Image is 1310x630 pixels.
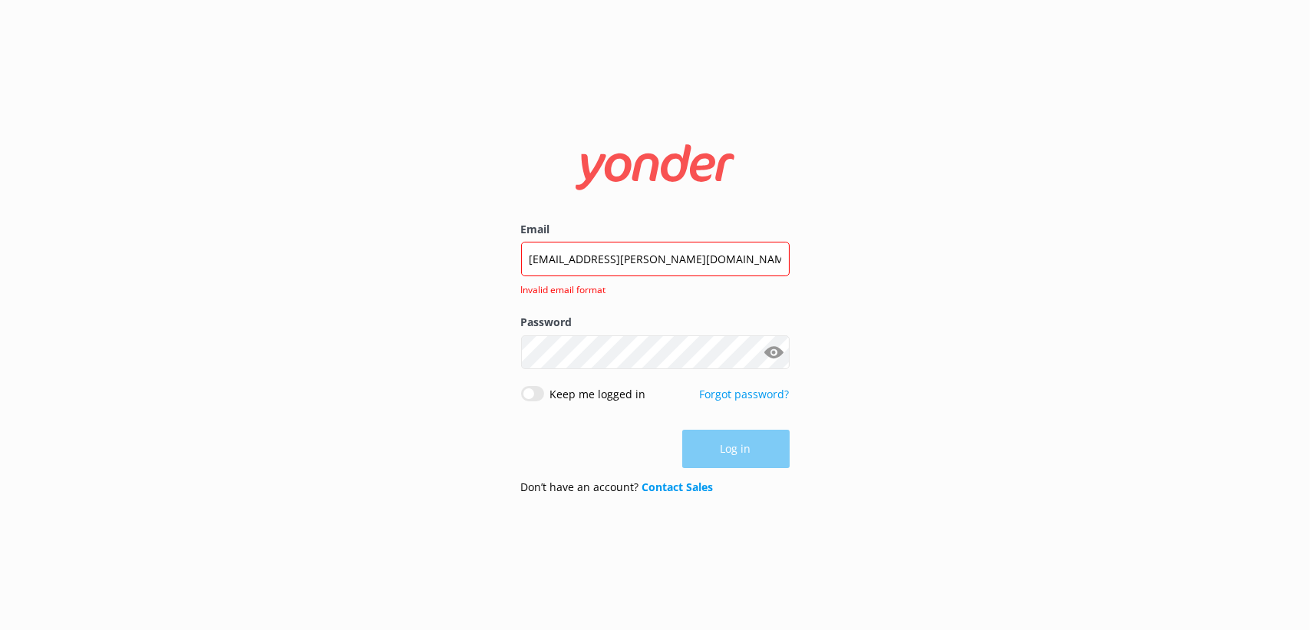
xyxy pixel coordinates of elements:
input: user@emailaddress.com [521,242,790,276]
button: Show password [759,337,790,368]
label: Keep me logged in [550,386,646,403]
label: Email [521,221,790,238]
a: Forgot password? [700,387,790,401]
a: Contact Sales [642,480,714,494]
label: Password [521,314,790,331]
span: Invalid email format [521,282,780,297]
p: Don’t have an account? [521,479,714,496]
